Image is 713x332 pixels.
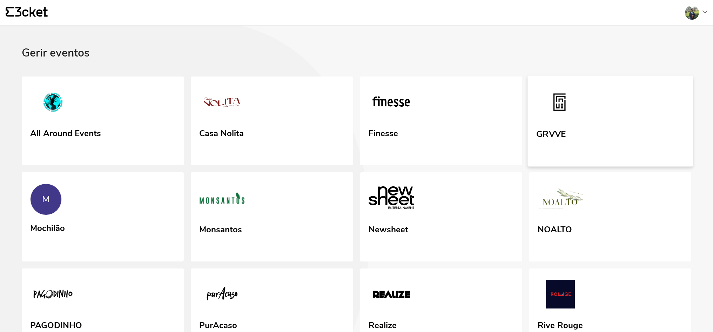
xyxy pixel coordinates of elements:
div: Casa Nolita [199,126,244,139]
img: NOALTO [538,184,583,215]
div: Rive Rouge [538,318,583,331]
div: Monsantos [199,222,242,235]
img: Casa Nolita [199,88,245,119]
a: Casa Nolita Casa Nolita [191,77,353,166]
a: M Mochilão [22,172,184,260]
a: Finesse Finesse [360,77,522,166]
img: Rive Rouge [538,280,583,311]
a: NOALTO NOALTO [529,172,691,261]
a: All Around Events All Around Events [22,77,184,166]
div: Mochilão [30,221,65,233]
img: Newsheet [369,184,414,215]
div: NOALTO [538,222,572,235]
img: PAGODINHO [30,280,76,311]
div: All Around Events [30,126,101,139]
div: Realize [369,318,397,331]
div: GRVVE [536,126,566,139]
a: GRVVE GRVVE [527,75,693,166]
a: {' '} [6,7,48,19]
a: Newsheet Newsheet [360,172,522,261]
div: PAGODINHO [30,318,82,331]
div: PurAcaso [199,318,237,331]
g: {' '} [6,7,14,17]
img: GRVVE [536,87,583,119]
img: Realize [369,280,414,311]
div: Finesse [369,126,398,139]
img: All Around Events [30,88,76,119]
img: PurAcaso [199,280,245,311]
img: Monsantos [199,184,245,215]
a: Monsantos Monsantos [191,172,353,261]
div: M [42,194,50,205]
div: Gerir eventos [22,47,691,77]
img: Finesse [369,88,414,119]
div: Newsheet [369,222,408,235]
